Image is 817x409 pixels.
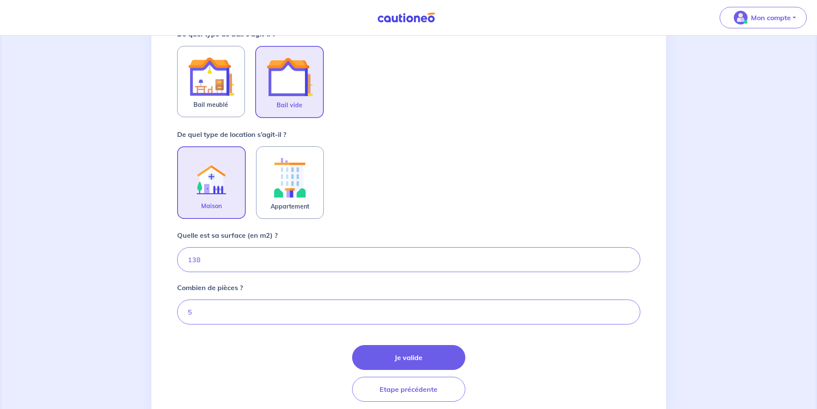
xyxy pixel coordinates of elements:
[177,300,640,324] input: Ex: 1
[177,282,243,293] p: Combien de pièces ?
[751,12,791,23] p: Mon compte
[177,129,286,139] p: De quel type de location s’agit-il ?
[201,201,222,211] span: Maison
[267,154,313,201] img: illu_apartment.svg
[352,377,465,402] button: Etape précédente
[177,230,277,240] p: Quelle est sa surface (en m2) ?
[720,7,807,28] button: illu_account_valid_menu.svgMon compte
[177,247,640,272] input: Ex : 67
[188,154,235,201] img: illu_rent.svg
[271,201,309,212] span: Appartement
[266,54,313,100] img: illu_empty_lease.svg
[734,11,748,24] img: illu_account_valid_menu.svg
[188,53,234,100] img: illu_furnished_lease.svg
[277,100,302,110] span: Bail vide
[374,12,438,23] img: Cautioneo
[193,100,228,110] span: Bail meublé
[352,345,465,370] button: Je valide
